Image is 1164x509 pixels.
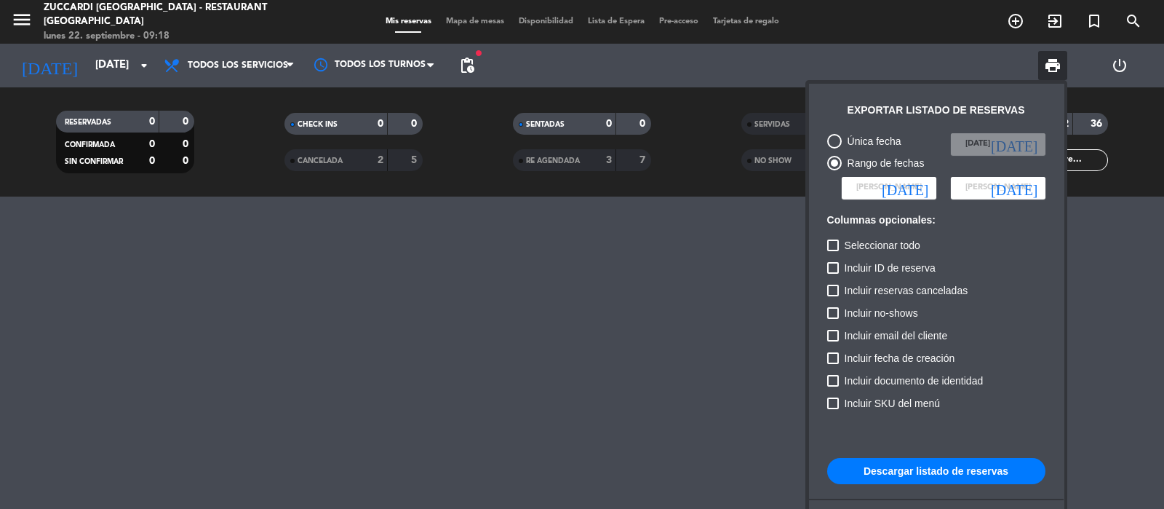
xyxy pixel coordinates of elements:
i: [DATE] [991,137,1037,151]
div: Exportar listado de reservas [848,102,1025,119]
span: Seleccionar todo [845,237,920,254]
i: [DATE] [882,181,928,195]
span: Incluir documento de identidad [845,372,984,390]
span: Incluir reservas canceladas [845,282,968,299]
div: Única fecha [842,133,901,150]
span: print [1044,57,1061,74]
button: Descargar listado de reservas [827,458,1045,484]
span: [PERSON_NAME] [965,181,1031,194]
div: Rango de fechas [842,155,925,172]
span: Incluir ID de reserva [845,259,936,277]
span: [PERSON_NAME] [856,181,922,194]
i: [DATE] [991,181,1037,195]
h6: Columnas opcionales: [827,214,1045,226]
span: Incluir email del cliente [845,327,948,344]
span: Incluir fecha de creación [845,350,955,367]
span: Incluir SKU del menú [845,395,941,412]
span: Incluir no-shows [845,304,918,322]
